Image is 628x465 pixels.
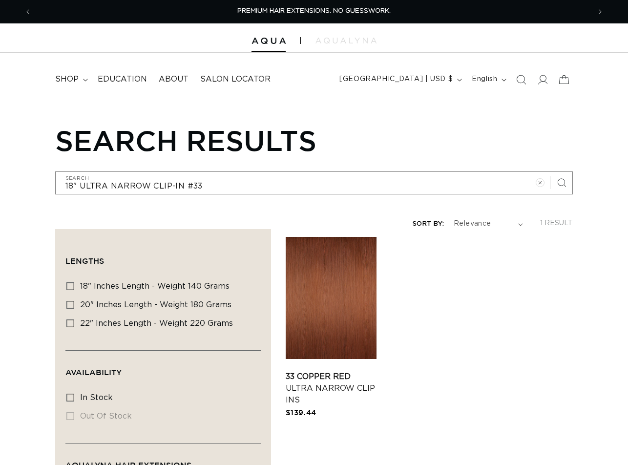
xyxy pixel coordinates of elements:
[286,371,377,406] a: 33 Copper Red Ultra Narrow Clip Ins
[80,282,230,290] span: 18" Inches length - Weight 140 grams
[153,68,194,90] a: About
[65,256,104,265] span: Lengths
[159,74,188,85] span: About
[92,68,153,90] a: Education
[65,239,261,275] summary: Lengths (0 selected)
[315,38,377,43] img: aqualyna.com
[194,68,276,90] a: Salon Locator
[540,220,573,227] span: 1 result
[56,172,573,194] input: Search
[251,38,286,44] img: Aqua Hair Extensions
[55,124,573,157] h1: Search results
[49,68,92,90] summary: shop
[65,368,122,377] span: Availability
[466,70,510,89] button: English
[80,394,113,402] span: In stock
[339,74,453,85] span: [GEOGRAPHIC_DATA] | USD $
[510,69,532,90] summary: Search
[551,172,572,193] button: Search
[472,74,497,85] span: English
[413,221,444,227] label: Sort by:
[80,319,233,327] span: 22" Inches length - Weight 220 grams
[334,70,466,89] button: [GEOGRAPHIC_DATA] | USD $
[17,2,39,21] button: Previous announcement
[55,74,79,85] span: shop
[529,172,551,193] button: Clear search term
[65,351,261,386] summary: Availability (0 selected)
[200,74,271,85] span: Salon Locator
[589,2,611,21] button: Next announcement
[80,301,231,309] span: 20" Inches length - Weight 180 grams
[98,74,147,85] span: Education
[237,8,391,14] span: PREMIUM HAIR EXTENSIONS. NO GUESSWORK.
